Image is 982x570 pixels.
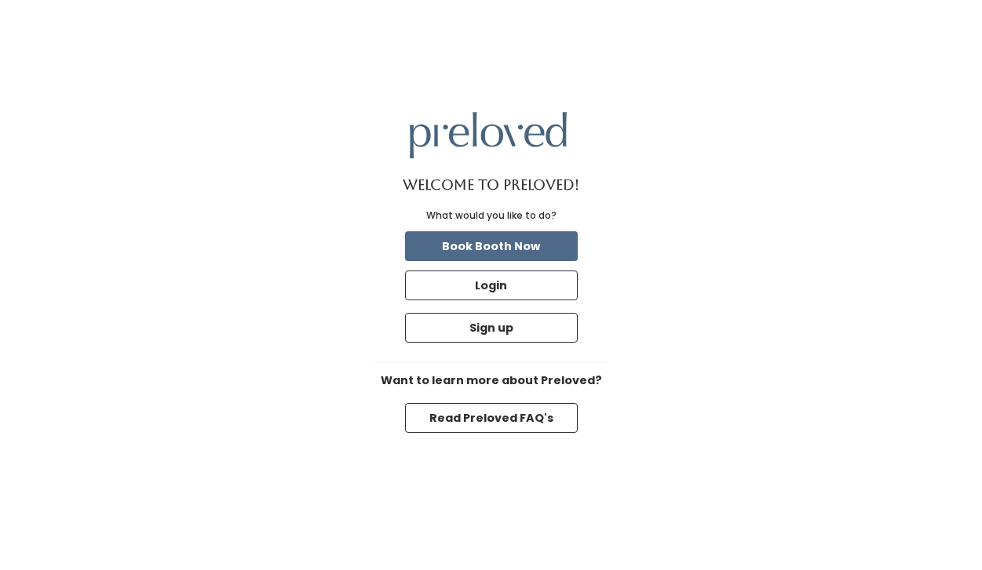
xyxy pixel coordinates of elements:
h6: Want to learn more about Preloved? [374,375,609,387]
h1: Welcome to Preloved! [403,177,579,193]
button: Read Preloved FAQ's [405,403,578,433]
button: Book Booth Now [405,231,578,261]
button: Sign up [405,313,578,343]
img: preloved logo [410,112,567,158]
div: What would you like to do? [426,209,557,223]
button: Login [405,270,578,300]
a: Sign up [402,310,581,346]
a: Login [402,267,581,303]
